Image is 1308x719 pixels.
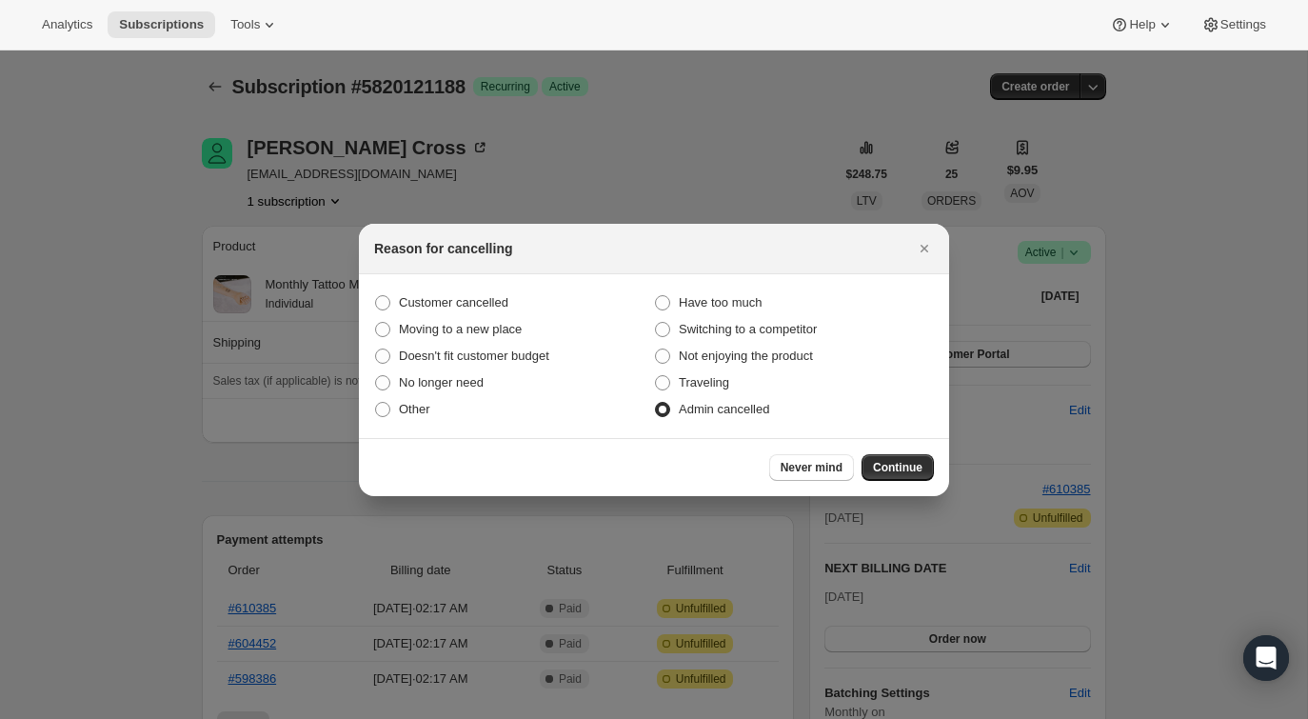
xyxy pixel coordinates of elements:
span: Traveling [679,375,729,389]
span: Admin cancelled [679,402,769,416]
h2: Reason for cancelling [374,239,512,258]
div: Open Intercom Messenger [1243,635,1289,681]
button: Subscriptions [108,11,215,38]
span: Switching to a competitor [679,322,817,336]
span: Subscriptions [119,17,204,32]
button: Analytics [30,11,104,38]
span: Not enjoying the product [679,349,813,363]
button: Continue [862,454,934,481]
span: Help [1129,17,1155,32]
span: Customer cancelled [399,295,508,310]
button: Close [911,235,938,262]
span: Have too much [679,295,762,310]
span: Tools [230,17,260,32]
span: Never mind [781,460,842,475]
span: No longer need [399,375,484,389]
span: Settings [1220,17,1266,32]
button: Tools [219,11,290,38]
button: Settings [1190,11,1278,38]
span: Other [399,402,430,416]
span: Analytics [42,17,92,32]
button: Never mind [769,454,854,481]
span: Continue [873,460,922,475]
span: Moving to a new place [399,322,522,336]
button: Help [1099,11,1185,38]
span: Doesn't fit customer budget [399,349,549,363]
